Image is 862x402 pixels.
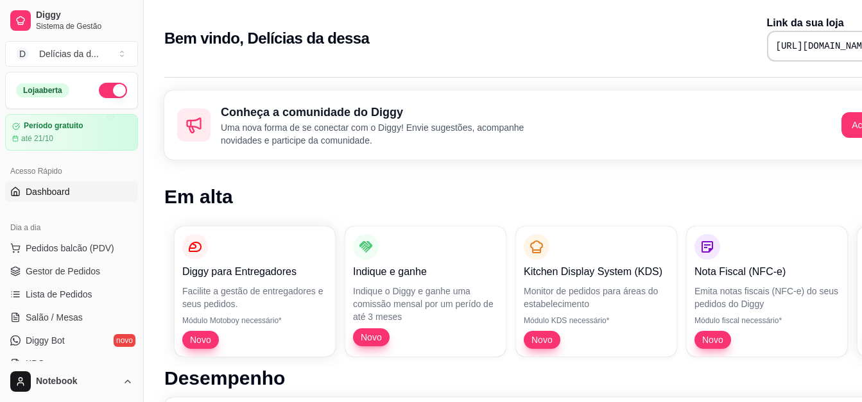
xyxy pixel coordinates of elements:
div: Dia a dia [5,217,138,238]
span: Gestor de Pedidos [26,265,100,278]
p: Módulo fiscal necessário* [694,315,840,326]
span: Diggy Bot [26,334,65,347]
p: Nota Fiscal (NFC-e) [694,264,840,280]
a: Dashboard [5,181,138,202]
p: Módulo Motoboy necessário* [182,315,327,326]
a: DiggySistema de Gestão [5,5,138,36]
a: Salão / Mesas [5,307,138,328]
button: Alterar Status [99,83,127,98]
p: Uma nova forma de se conectar com o Diggy! Envie sugestões, acompanhe novidades e participe da co... [221,121,549,147]
p: Módulo KDS necessário* [524,315,669,326]
p: Kitchen Display System (KDS) [524,264,669,280]
div: Loja aberta [16,83,69,97]
span: KDS [26,357,44,370]
div: Delícias da d ... [39,47,99,60]
a: KDS [5,353,138,374]
span: D [16,47,29,60]
p: Indique o Diggy e ganhe uma comissão mensal por um perído de até 3 meses [353,285,498,323]
span: Novo [356,331,387,344]
p: Facilite a gestão de entregadores e seus pedidos. [182,285,327,310]
article: Período gratuito [24,121,83,131]
span: Salão / Mesas [26,311,83,324]
h2: Conheça a comunidade do Diggy [221,103,549,121]
button: Diggy para EntregadoresFacilite a gestão de entregadores e seus pedidos.Módulo Motoboy necessário... [175,226,335,356]
span: Novo [697,333,728,346]
article: até 21/10 [21,133,53,144]
p: Emita notas fiscais (NFC-e) do seus pedidos do Diggy [694,285,840,310]
div: Acesso Rápido [5,161,138,181]
button: Indique e ganheIndique o Diggy e ganhe uma comissão mensal por um perído de até 3 mesesNovo [345,226,506,356]
button: Notebook [5,366,138,397]
span: Sistema de Gestão [36,21,133,31]
a: Diggy Botnovo [5,330,138,351]
h2: Bem vindo, Delícias da dessa [164,28,369,49]
p: Indique e ganhe [353,264,498,280]
p: Monitor de pedidos para áreas do estabelecimento [524,285,669,310]
span: Dashboard [26,185,70,198]
span: Diggy [36,10,133,21]
button: Select a team [5,41,138,67]
button: Pedidos balcão (PDV) [5,238,138,258]
span: Pedidos balcão (PDV) [26,242,114,255]
a: Lista de Pedidos [5,284,138,305]
span: Novo [185,333,216,346]
a: Gestor de Pedidos [5,261,138,281]
span: Lista de Pedidos [26,288,92,301]
p: Diggy para Entregadores [182,264,327,280]
button: Nota Fiscal (NFC-e)Emita notas fiscais (NFC-e) do seus pedidos do DiggyMódulo fiscal necessário*Novo [687,226,847,356]
span: Notebook [36,376,117,387]
span: Novo [526,333,558,346]
a: Período gratuitoaté 21/10 [5,114,138,151]
button: Kitchen Display System (KDS)Monitor de pedidos para áreas do estabelecimentoMódulo KDS necessário... [516,226,677,356]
